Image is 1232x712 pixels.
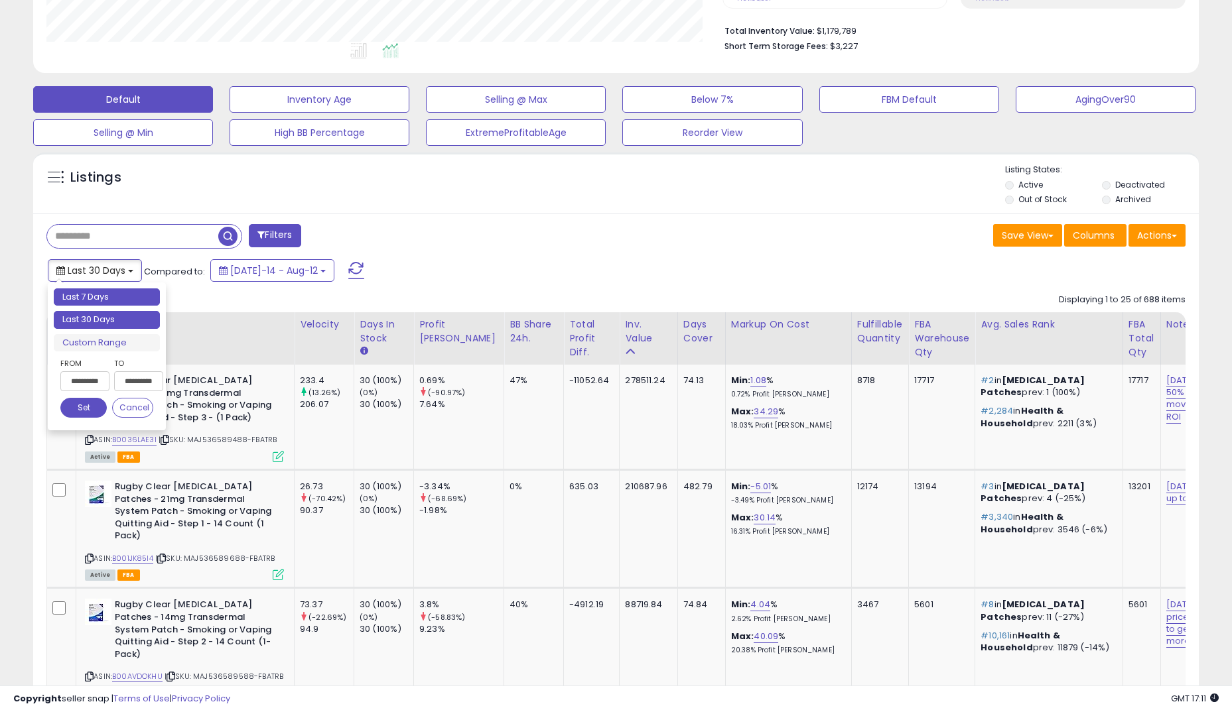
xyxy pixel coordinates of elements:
span: FBA [117,569,140,581]
div: Days Cover [683,318,720,345]
b: Min: [731,374,751,386]
button: Reorder View [622,119,802,146]
a: 30.14 [754,511,776,524]
span: $3,227 [830,40,858,52]
b: Rugby Clear [MEDICAL_DATA] Patches - 14mg Transdermal System Patch - Smoking or Vaping Quitting A... [115,599,276,664]
b: Total Inventory Value: [724,25,815,36]
a: B00AVDOKHU [112,671,163,682]
span: #10,161 [981,629,1010,642]
div: 30 (100%) [360,623,413,635]
span: Health & Household [981,629,1060,654]
div: 90.37 [300,504,354,516]
div: 210687.96 [625,481,667,493]
button: Inventory Age [230,86,409,113]
a: 34.29 [754,405,778,418]
div: -3.34% [419,481,504,493]
span: #3 [981,480,994,493]
button: Save View [993,224,1062,247]
div: % [731,375,841,399]
div: 30 (100%) [360,504,413,516]
p: 16.31% Profit [PERSON_NAME] [731,527,841,536]
div: 47% [510,375,553,386]
div: ASIN: [85,481,284,579]
div: 13201 [1129,481,1150,493]
small: (0%) [360,387,378,398]
span: [DATE]-14 - Aug-12 [230,264,318,277]
button: Default [33,86,213,113]
div: % [731,512,841,536]
div: seller snap | | [13,693,230,705]
p: in prev: 3546 (-6%) [981,511,1113,535]
div: 482.79 [683,481,715,493]
div: % [731,599,841,623]
b: Rugby Clear [MEDICAL_DATA] Patches - 21mg Transdermal System Patch - Smoking or Vaping Quitting A... [115,481,276,546]
div: 233.4 [300,375,354,386]
button: [DATE]-14 - Aug-12 [210,259,334,282]
p: -3.49% Profit [PERSON_NAME] [731,496,841,505]
p: 20.38% Profit [PERSON_NAME] [731,646,841,655]
div: Markup on Cost [731,318,846,331]
p: in prev: 2211 (3%) [981,405,1113,429]
span: Columns [1073,229,1115,242]
p: in prev: 11879 (-14%) [981,630,1113,654]
li: Last 7 Days [54,288,160,306]
li: Custom Range [54,334,160,352]
div: Profit [PERSON_NAME] [419,318,498,345]
a: Terms of Use [113,692,170,705]
div: 17717 [914,375,965,386]
button: High BB Percentage [230,119,409,146]
div: 12174 [857,481,898,493]
div: -1.98% [419,504,504,516]
div: % [731,481,841,505]
div: Inv. value [625,318,671,345]
a: Privacy Policy [172,692,230,705]
label: Active [1018,179,1043,190]
a: 4.04 [750,598,770,611]
div: 0.69% [419,375,504,386]
small: (-68.69%) [428,493,466,504]
div: 40% [510,599,553,611]
div: 74.84 [683,599,715,611]
b: Min: [731,598,751,611]
div: BB Share 24h. [510,318,558,345]
div: 13194 [914,481,965,493]
span: 2025-09-12 17:11 GMT [1171,692,1219,705]
span: Health & Household [981,510,1063,535]
button: Last 30 Days [48,259,142,282]
th: The percentage added to the cost of goods (COGS) that forms the calculator for Min & Max prices. [725,312,851,365]
div: 206.07 [300,398,354,410]
div: -11052.64 [569,375,609,386]
button: Selling @ Min [33,119,213,146]
div: 88719.84 [625,599,667,611]
label: To [114,357,153,370]
b: Short Term Storage Fees: [724,40,828,52]
small: (-70.42%) [308,493,346,504]
div: % [731,630,841,655]
div: 30 (100%) [360,375,413,386]
div: 17717 [1129,375,1150,386]
p: in prev: 11 (-27%) [981,599,1113,623]
button: FBM Default [819,86,999,113]
b: Min: [731,480,751,493]
a: 40.09 [754,630,778,643]
div: 30 (100%) [360,481,413,493]
div: ASIN: [85,375,284,461]
button: Below 7% [622,86,802,113]
span: #3,340 [981,510,1013,523]
button: Columns [1064,224,1127,247]
b: Rugby Clear [MEDICAL_DATA] Patches - 7mg Transdermal System Patch - Smoking or Vaping Quitting Ai... [115,375,276,427]
div: 5601 [1129,599,1150,611]
p: 2.62% Profit [PERSON_NAME] [731,615,841,624]
small: (-22.69%) [308,612,346,623]
small: (-58.83%) [428,612,465,623]
p: in prev: 4 (-25%) [981,481,1113,504]
span: | SKU: MAJ536589488-FBATRB [159,434,277,445]
div: 7.64% [419,398,504,410]
img: 41kuiWUVQ5L._SL40_.jpg [85,481,111,507]
span: All listings currently available for purchase on Amazon [85,569,115,581]
div: Title [82,318,289,331]
div: 26.73 [300,481,354,493]
button: Set [60,398,107,418]
div: 9.23% [419,623,504,635]
div: 635.03 [569,481,609,493]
